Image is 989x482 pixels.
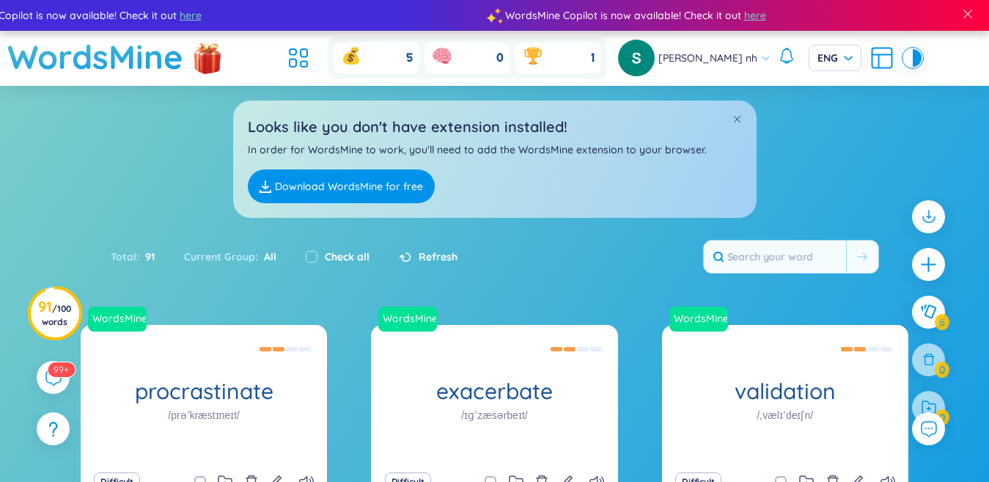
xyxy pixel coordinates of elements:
[81,379,327,404] h1: procrastinate
[111,241,169,272] div: Total :
[87,311,148,326] a: WordsMine
[248,115,742,138] h2: Looks like you don't have extension installed!
[193,35,222,79] img: flashSalesIcon.a7f4f837.png
[919,255,938,274] span: plus
[180,7,202,23] span: here
[377,311,438,326] a: WordsMine
[169,241,291,272] div: Current Group :
[7,31,183,83] a: WordsMine
[38,301,71,327] h3: 91
[591,50,595,66] span: 1
[669,307,734,332] a: WordsMine
[42,303,71,327] span: / 100 words
[139,249,155,265] span: 91
[325,249,370,265] label: Check all
[88,307,152,332] a: WordsMine
[248,169,435,203] a: Download WordsMine for free
[662,379,908,404] h1: validation
[658,50,757,66] span: [PERSON_NAME] nh
[618,40,658,76] a: avatar
[496,50,504,66] span: 0
[668,311,729,326] a: WordsMine
[378,307,443,332] a: WordsMine
[744,7,766,23] span: here
[168,407,240,423] h1: /prəˈkræstɪneɪt/
[406,50,413,66] span: 5
[248,142,742,158] p: In order for WordsMine to work, you'll need to add the WordsMine extension to your browser.
[371,379,617,404] h1: exacerbate
[704,241,846,273] input: Search your word
[618,40,655,76] img: avatar
[419,249,457,265] span: Refresh
[461,407,527,423] h1: /ɪɡˈzæsərbeɪt/
[48,362,75,377] sup: 591
[258,250,276,263] span: All
[757,407,813,423] h1: /ˌvælɪˈdeɪʃn/
[817,51,853,65] span: ENG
